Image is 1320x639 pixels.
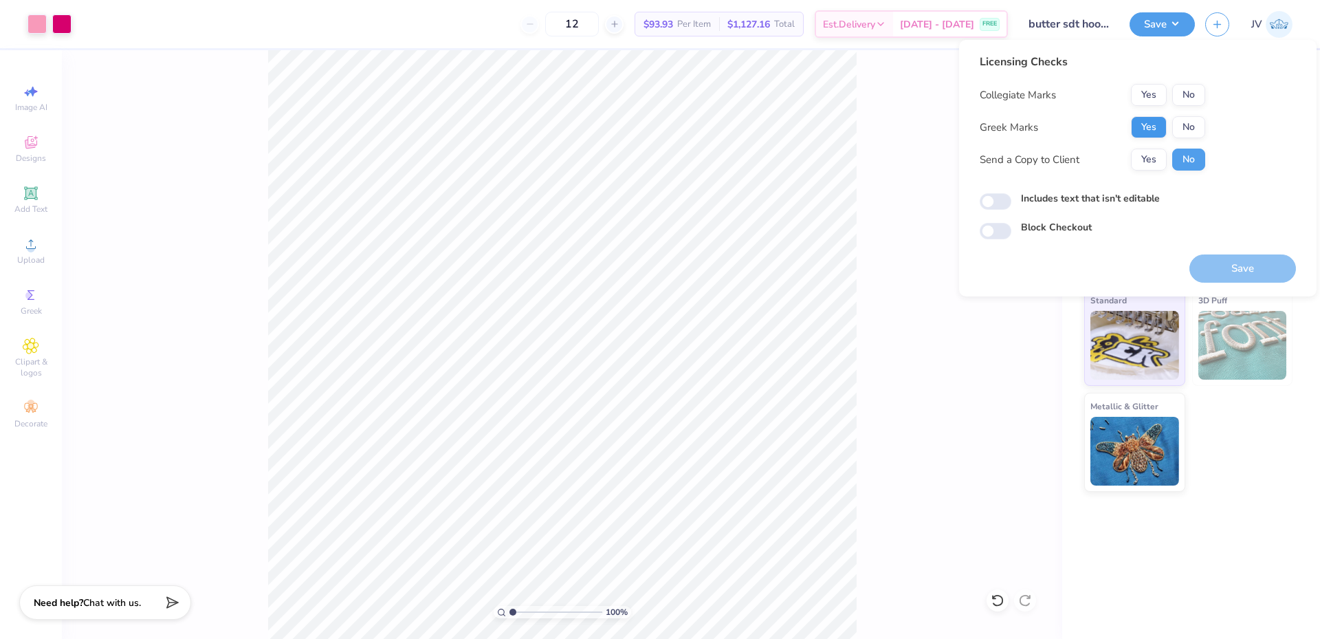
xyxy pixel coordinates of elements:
[1198,311,1287,380] img: 3D Puff
[980,120,1038,136] div: Greek Marks
[14,204,47,215] span: Add Text
[545,12,599,36] input: – –
[1018,10,1119,38] input: Untitled Design
[774,17,795,32] span: Total
[15,102,47,113] span: Image AI
[1021,220,1092,235] label: Block Checkout
[21,305,42,316] span: Greek
[1131,116,1167,138] button: Yes
[823,17,875,32] span: Est. Delivery
[1198,293,1227,307] span: 3D Puff
[643,17,673,32] span: $93.93
[1172,116,1205,138] button: No
[34,596,83,609] strong: Need help?
[1251,17,1262,32] span: JV
[1021,191,1160,206] label: Includes text that isn't editable
[14,418,47,429] span: Decorate
[1090,293,1127,307] span: Standard
[1131,149,1167,171] button: Yes
[17,254,45,266] span: Upload
[83,596,141,609] span: Chat with us.
[1172,84,1205,106] button: No
[727,17,770,32] span: $1,127.16
[606,606,628,618] span: 100 %
[1131,84,1167,106] button: Yes
[1251,11,1292,38] a: JV
[1172,149,1205,171] button: No
[900,17,974,32] span: [DATE] - [DATE]
[980,54,1205,70] div: Licensing Checks
[1090,417,1179,486] img: Metallic & Glitter
[982,19,997,29] span: FREE
[1090,311,1179,380] img: Standard
[1130,12,1195,36] button: Save
[980,152,1079,168] div: Send a Copy to Client
[16,153,46,164] span: Designs
[7,356,55,378] span: Clipart & logos
[677,17,711,32] span: Per Item
[1090,399,1158,413] span: Metallic & Glitter
[980,87,1056,103] div: Collegiate Marks
[1266,11,1292,38] img: Jo Vincent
